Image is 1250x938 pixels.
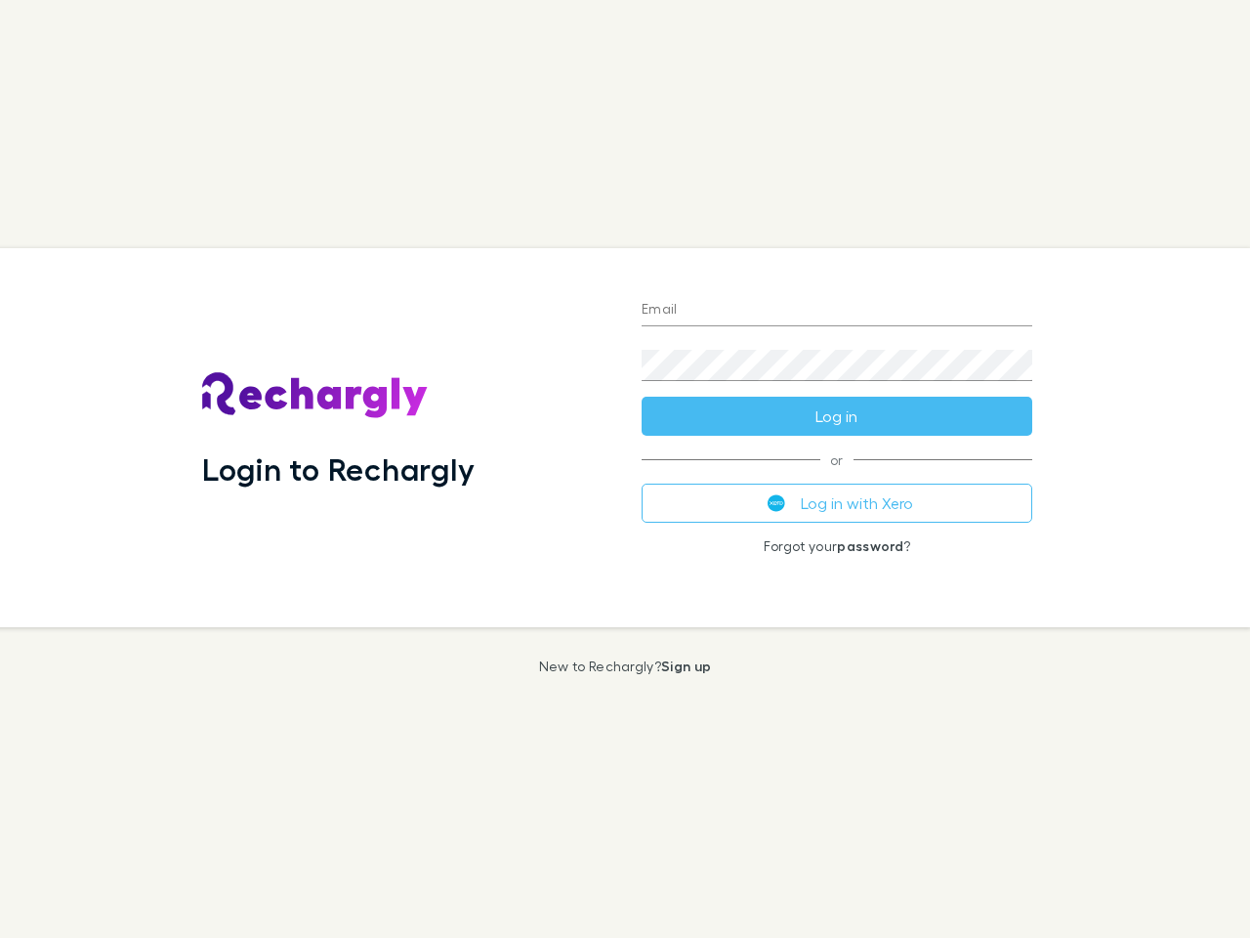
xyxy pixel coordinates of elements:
a: Sign up [661,658,711,674]
button: Log in [642,397,1032,436]
img: Rechargly's Logo [202,372,429,419]
span: or [642,459,1032,460]
p: Forgot your ? [642,538,1032,554]
a: password [837,537,903,554]
h1: Login to Rechargly [202,450,475,488]
img: Xero's logo [768,494,785,512]
p: New to Rechargly? [539,659,712,674]
button: Log in with Xero [642,484,1032,523]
